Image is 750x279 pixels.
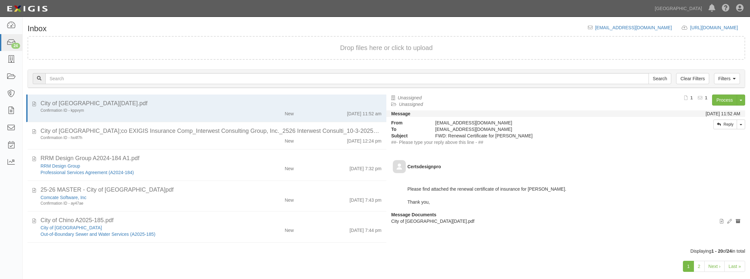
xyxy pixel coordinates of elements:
[714,73,740,84] a: Filters
[386,133,430,139] strong: Subject
[41,231,235,237] div: Out-of-Boundary Sewer and Water Services (A2025-185)
[41,186,381,194] div: 25-26 MASTER - City of Chino Hills.pdf
[41,224,235,231] div: City of Chino
[704,261,725,272] a: Next ›
[595,25,672,30] a: [EMAIL_ADDRESS][DOMAIN_NAME]
[676,73,709,84] a: Clear Filters
[706,110,740,117] div: [DATE] 11:52 AM
[727,219,732,224] i: Edit document
[347,108,381,117] div: [DATE] 11:52 am
[399,102,423,107] a: Unassigned
[285,135,294,144] div: New
[391,111,410,116] strong: Message
[391,212,436,217] strong: Message Documents
[724,261,745,272] a: Last »
[5,3,50,15] img: logo-5460c22ac91f19d4615b14bd174203de0afe785f0fc80cf4dbbc73dc1793850b.png
[11,43,20,49] div: 24
[391,218,740,224] p: City of [GEOGRAPHIC_DATA][DATE].pdf
[41,225,102,230] a: City of [GEOGRAPHIC_DATA]
[391,140,483,145] span: ##- Please type your reply above this line - ##
[41,108,235,113] div: Confirmation ID - kppvym
[430,126,650,133] div: inbox@chinohills.complianz.com
[690,95,693,100] b: 1
[712,95,737,106] a: Process
[736,219,740,224] i: Archive document
[41,99,381,108] div: City of Chino Hills_10-1-2025.pdf
[727,248,732,254] b: 24
[41,194,235,201] div: Comcate Software, Inc
[41,135,235,141] div: Confirmation ID - hx4f7h
[407,164,441,169] b: Certsdesignpro
[651,2,705,15] a: [GEOGRAPHIC_DATA]
[340,43,433,53] button: Drop files here or click to upload
[349,163,381,172] div: [DATE] 7:32 pm
[285,108,294,117] div: New
[41,154,381,163] div: RRM Design Group A2024-184 A1.pdf
[28,24,47,33] h1: Inbox
[41,232,155,237] a: Out-of-Boundary Sewer and Water Services (A2025-185)
[41,163,235,169] div: RRM Design Group
[705,95,708,100] b: 1
[41,170,134,175] a: Professional Services Agreement (A2024-184)
[393,160,406,173] img: default-avatar-80.png
[285,224,294,234] div: New
[41,195,87,200] a: Comcate Software, Inc
[649,73,671,84] input: Search
[711,248,723,254] b: 1 - 20
[386,120,430,126] strong: From
[349,224,381,234] div: [DATE] 7:44 pm
[398,95,422,100] a: Unassigned
[41,127,381,135] div: City of Chino Hills;co EXIGIS Insurance Comp_Interwest Consulting Group, Inc._2526 Interwest Cons...
[407,179,566,262] div: Please find attached the renewal certificate of insurance for [PERSON_NAME]. Thank you, The Certi...
[41,216,381,225] div: City of Chino A2025-185.pdf
[285,194,294,203] div: New
[694,261,705,272] a: 2
[41,169,235,176] div: Professional Services Agreement (A2024-184)
[683,261,694,272] a: 1
[713,120,737,129] a: Reply
[349,194,381,203] div: [DATE] 7:43 pm
[722,5,730,12] i: Help Center - Complianz
[41,163,80,169] a: RRM Design Group
[690,25,745,30] a: [URL][DOMAIN_NAME]
[720,219,723,224] i: View
[430,120,650,126] div: [EMAIL_ADDRESS][DOMAIN_NAME]
[430,133,650,139] div: FWD: Renewal Certificate for Psomas
[347,135,381,144] div: [DATE] 12:24 pm
[386,126,430,133] strong: To
[45,73,649,84] input: Search
[285,163,294,172] div: New
[41,201,235,206] div: Confirmation ID - ay47ae
[23,248,750,254] div: Displaying of in total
